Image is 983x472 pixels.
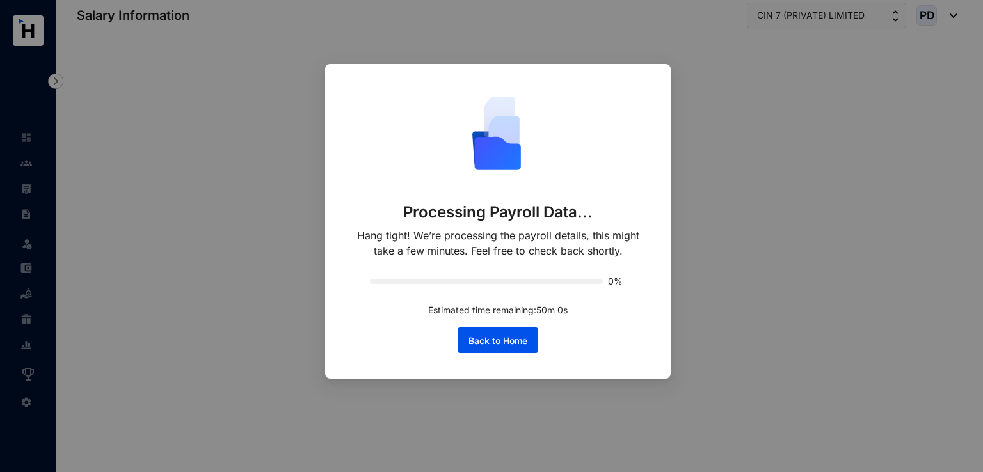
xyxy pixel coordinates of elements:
p: Processing Payroll Data... [403,202,593,223]
p: Estimated time remaining: 50 m 0 s [428,303,568,317]
span: Back to Home [468,334,527,347]
span: 0% [608,277,626,286]
p: Hang tight! We’re processing the payroll details, this might take a few minutes. Feel free to che... [351,228,645,258]
button: Back to Home [458,327,538,353]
